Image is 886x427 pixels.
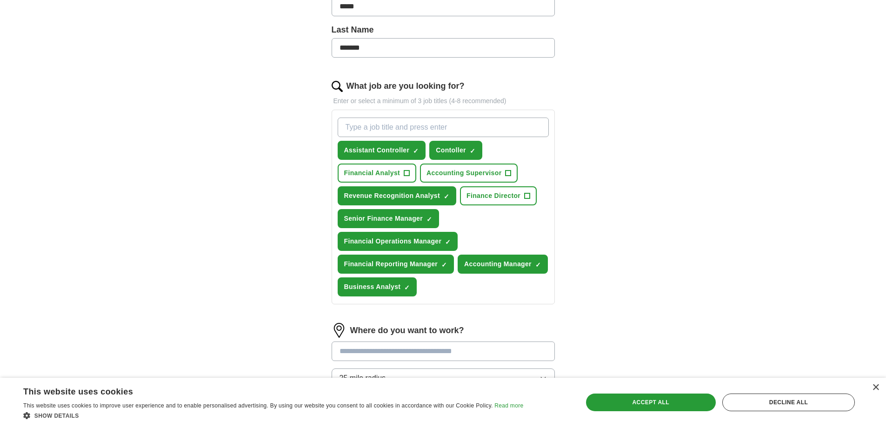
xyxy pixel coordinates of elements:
span: Revenue Recognition Analyst [344,191,440,201]
span: Financial Reporting Manager [344,259,438,269]
button: Financial Reporting Manager✓ [338,255,454,274]
a: Read more, opens a new window [494,402,523,409]
span: Show details [34,413,79,419]
p: Enter or select a minimum of 3 job titles (4-8 recommended) [332,96,555,106]
span: ✓ [426,216,432,223]
span: ✓ [441,261,447,269]
button: Contoller✓ [429,141,482,160]
span: Assistant Controller [344,145,410,155]
span: Financial Analyst [344,168,400,178]
span: 25 mile radius [340,373,386,384]
span: Accounting Supervisor [426,168,501,178]
span: ✓ [535,261,541,269]
span: Financial Operations Manager [344,236,442,246]
span: ✓ [404,284,410,291]
label: Last Name [332,24,555,36]
span: This website uses cookies to improve user experience and to enable personalised advertising. By u... [23,402,493,409]
button: Business Analyst✓ [338,277,417,296]
label: What job are you looking for? [346,80,465,92]
span: Contoller [436,145,466,155]
span: ✓ [444,193,449,200]
div: Decline all [722,394,855,411]
button: Accounting Manager✓ [458,255,548,274]
span: ✓ [470,147,475,155]
label: Where do you want to work? [350,324,464,337]
div: Accept all [586,394,716,411]
div: Show details [23,411,523,420]
button: 25 mile radius [332,368,555,388]
button: Finance Director [460,186,537,205]
img: location.png [332,323,346,338]
span: ✓ [413,147,419,155]
button: Accounting Supervisor [420,164,518,183]
div: This website uses cookies [23,383,500,397]
button: Senior Finance Manager✓ [338,209,440,228]
span: ✓ [445,238,451,246]
span: Business Analyst [344,282,401,292]
button: Financial Operations Manager✓ [338,232,458,251]
span: Senior Finance Manager [344,214,423,223]
img: search.png [332,81,343,92]
button: Financial Analyst [338,164,417,183]
span: Finance Director [466,191,520,201]
input: Type a job title and press enter [338,118,549,137]
button: Revenue Recognition Analyst✓ [338,186,457,205]
div: Close [872,384,879,391]
span: Accounting Manager [464,259,532,269]
button: Assistant Controller✓ [338,141,426,160]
